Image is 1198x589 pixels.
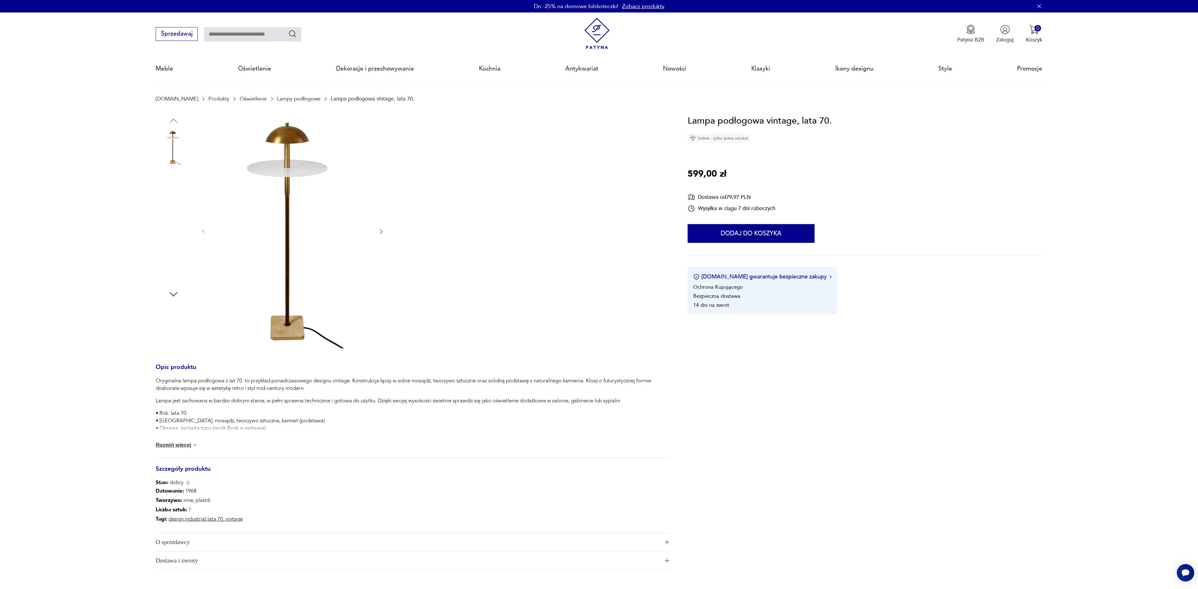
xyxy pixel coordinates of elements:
[957,25,984,43] a: Ikona medaluPatyna B2B
[690,135,696,141] img: Ikona diamentu
[156,209,191,245] img: Zdjęcie produktu Lampa podłogowa vintage, lata 70.
[331,96,414,102] p: Lampa podłogowa vintage, lata 70.
[665,540,669,544] img: Ikona plusa
[688,193,695,201] img: Ikona dostawy
[168,515,184,523] a: design
[996,36,1014,43] p: Zaloguj
[156,497,182,504] b: Tworzywo :
[688,205,775,212] div: Wysyłka w ciągu 7 dni roboczych
[830,275,831,278] img: Ikona strzałki w prawo
[156,377,670,392] p: Oryginalna lampa podłogowa z lat 70. to przykład ponadczasowego designu vintage. Konstrukcja łącz...
[688,114,832,128] h1: Lampa podłogowa vintage, lata 70.
[156,442,198,448] button: Rozwiń więcej
[966,25,976,34] img: Ikona medalu
[1035,25,1041,32] div: 0
[581,18,613,49] img: Patyna - sklep z meblami i dekoracjami vintage
[693,292,740,300] li: Bezpieczna dostawa
[156,397,670,405] p: Lampa jest zachowana w bardzo dobrym stanie, w pełni sprawna technicznie i gotowa do użytku. Dzię...
[1000,25,1010,34] img: Ikonka użytkownika
[156,96,198,102] a: [DOMAIN_NAME]
[688,224,815,243] button: Dodaj do koszyka
[957,25,984,43] button: Patyna B2B
[156,506,187,513] b: Liczba sztuk:
[156,486,243,496] p: 1968
[156,533,670,551] button: Ikona plusaO sprzedawcy
[156,487,184,494] b: Datowanie :
[214,114,370,349] img: Zdjęcie produktu Lampa podłogowa vintage, lata 70.
[288,29,297,38] button: Szukaj
[277,96,320,102] a: Lampy podłogowe
[1029,25,1039,34] img: Ikona koszyka
[156,533,659,551] span: O sprzedawcy
[156,552,659,570] span: Dostawa i zwroty
[1017,54,1042,83] a: Promocje
[238,54,271,83] a: Oświetlenie
[156,496,243,505] p: inne, plastik
[938,54,952,83] a: Style
[185,480,191,485] img: Info icon
[207,515,224,523] a: lata 70.
[156,505,243,514] p: 1
[156,552,670,570] button: Ikona plusaDostawa i zwroty
[1177,564,1194,582] iframe: Smartsupp widget button
[534,2,618,10] p: Do -25% na domowe biblioteczki!
[156,467,670,479] h3: Szczegóły produktu
[835,54,874,83] a: Ikony designu
[156,130,191,165] img: Zdjęcie produktu Lampa podłogowa vintage, lata 70.
[208,96,229,102] a: Produkty
[156,54,173,83] a: Meble
[665,558,669,563] img: Ikona plusa
[156,479,183,486] span: dobry
[226,515,243,523] a: vintage
[156,169,191,205] img: Zdjęcie produktu Lampa podłogowa vintage, lata 70.
[240,96,267,102] a: Oświetlenie
[996,25,1014,43] button: Zaloguj
[479,54,500,83] a: Kuchnia
[565,54,598,83] a: Antykwariat
[688,193,775,201] div: Dostawa od 79,97 PLN
[688,134,751,143] div: Unikat - tylko jedna sztuka!
[693,283,743,291] li: Ochrona Kupującego
[663,54,686,83] a: Nowości
[156,27,198,41] button: Sprzedawaj
[1026,25,1042,43] button: 0Koszyk
[1026,36,1042,43] p: Koszyk
[192,442,198,448] img: chevron down
[336,54,414,83] a: Dekoracje i przechowywanie
[693,273,831,281] button: [DOMAIN_NAME] gwarantuje bezpieczne zakupy
[693,302,729,309] li: 14 dni na zwrot
[185,515,206,523] a: industrial
[156,515,167,523] b: Tagi:
[156,32,198,37] a: Sprzedawaj
[622,2,665,10] a: Zobacz produkty
[156,365,670,377] h3: Opis produktu
[957,36,984,43] p: Patyna B2B
[156,410,670,439] p: • Rok: lata 70. • [GEOGRAPHIC_DATA]: mosiądz, tworzywo sztuczne, kamień (podstawa) • Oprawa: żaró...
[156,249,191,284] img: Zdjęcie produktu Lampa podłogowa vintage, lata 70.
[751,54,770,83] a: Klasyki
[156,514,243,524] p: , , ,
[693,274,699,280] img: Ikona certyfikatu
[688,167,726,181] p: 599,00 zł
[156,479,168,486] b: Stan:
